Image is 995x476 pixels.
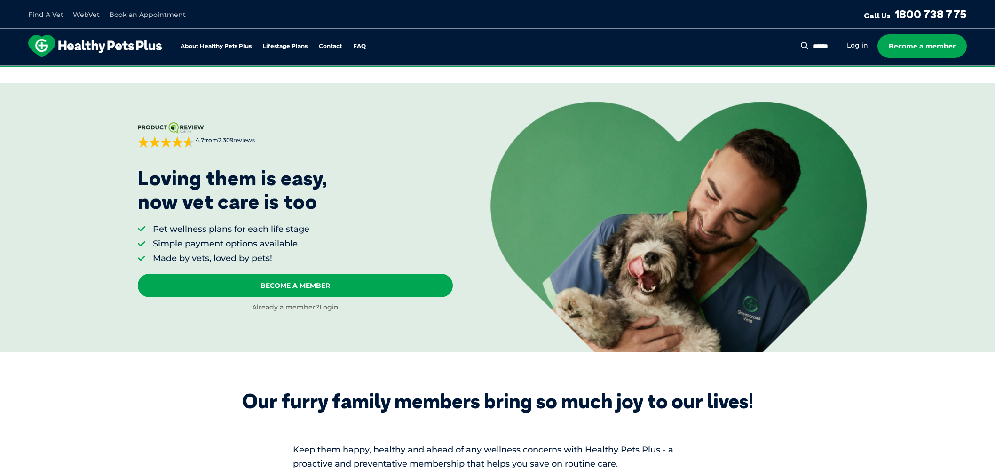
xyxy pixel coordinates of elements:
[153,253,309,264] li: Made by vets, loved by pets!
[319,303,339,311] a: Login
[194,136,255,144] span: from
[490,102,867,352] img: <p>Loving them is easy, <br /> now vet care is too</p>
[218,136,255,143] span: 2,309 reviews
[153,238,309,250] li: Simple payment options available
[196,136,204,143] strong: 4.7
[138,136,194,148] div: 4.7 out of 5 stars
[242,389,753,413] div: Our furry family members bring so much joy to our lives!
[138,303,453,312] div: Already a member?
[138,274,453,297] a: Become A Member
[293,444,673,469] span: Keep them happy, healthy and ahead of any wellness concerns with Healthy Pets Plus - a proactive ...
[138,122,453,148] a: 4.7from2,309reviews
[138,167,328,214] p: Loving them is easy, now vet care is too
[153,223,309,235] li: Pet wellness plans for each life stage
